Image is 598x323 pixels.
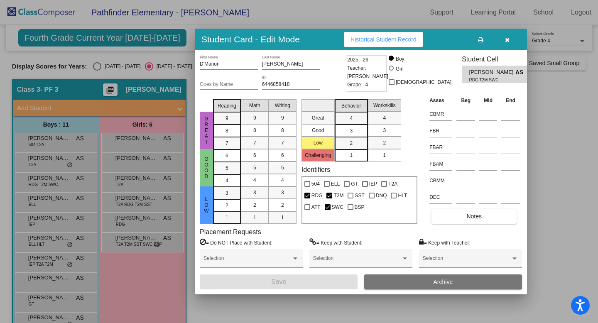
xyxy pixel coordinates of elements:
span: 9 [281,114,284,122]
span: 2 [281,201,284,209]
input: assessment [429,125,452,137]
span: 4 [225,177,228,184]
span: Grade : 4 [347,81,368,89]
span: 4 [253,176,256,184]
span: 7 [225,139,228,147]
span: Writing [275,102,290,109]
span: RDG [311,191,323,201]
span: RDG T2M SWC [469,77,510,83]
input: Enter ID [262,82,320,88]
span: HLT [398,191,407,201]
span: SWC [332,202,343,212]
input: goes by name [200,82,258,88]
span: 4 [383,114,386,122]
span: 3 [281,189,284,196]
label: Identifiers [301,166,330,174]
span: Good [203,156,210,179]
input: assessment [429,174,452,187]
label: = Do NOT Place with Student: [200,238,272,247]
span: Math [249,102,260,109]
span: 6 [225,152,228,159]
input: assessment [429,191,452,203]
span: Notes [466,213,482,220]
span: 4 [281,176,284,184]
span: 2025 - 26 [347,56,368,64]
div: Boy [395,55,404,63]
th: Beg [454,96,477,105]
span: ELL [331,179,340,189]
span: 5 [253,164,256,171]
span: AS [515,68,527,77]
span: 8 [253,127,256,134]
span: 5 [281,164,284,171]
h3: Student Cell [462,55,534,63]
span: BSP [355,202,365,212]
span: 1 [350,152,353,159]
button: Historical Student Record [344,32,423,47]
span: SST [355,191,364,201]
label: Placement Requests [200,228,261,236]
span: 2 [253,201,256,209]
button: Notes [431,209,517,224]
span: Behavior [341,102,361,110]
span: T2A [388,179,397,189]
span: 3 [225,189,228,197]
span: 1 [253,214,256,221]
span: Low [203,196,210,214]
span: 504 [311,179,320,189]
span: Great [203,116,210,145]
th: Asses [427,96,454,105]
span: 1 [383,152,386,159]
span: 6 [281,152,284,159]
th: End [499,96,522,105]
button: Save [200,274,358,289]
label: = Keep with Teacher: [419,238,471,247]
span: Save [271,278,286,285]
h3: Student Card - Edit Mode [201,34,300,44]
span: 8 [225,127,228,135]
span: [PERSON_NAME] [469,68,515,77]
span: 2 [350,139,353,147]
span: 3 [350,127,353,135]
input: assessment [429,108,452,120]
span: 2 [225,202,228,209]
span: 7 [281,139,284,147]
span: 4 [350,115,353,122]
span: ATT [311,202,321,212]
span: GT [351,179,358,189]
th: Mid [477,96,499,105]
span: Reading [218,102,236,110]
input: assessment [429,141,452,154]
span: Archive [434,279,453,285]
span: 1 [225,214,228,221]
span: 7 [253,139,256,147]
span: 3 [383,127,386,134]
span: 9 [225,115,228,122]
span: IEP [369,179,377,189]
span: 3 [253,189,256,196]
span: DNQ [376,191,387,201]
label: = Keep with Student: [309,238,363,247]
span: Historical Student Record [350,36,417,43]
span: 2 [383,139,386,147]
span: 9 [253,114,256,122]
span: [DEMOGRAPHIC_DATA] [396,77,451,87]
span: 1 [281,214,284,221]
span: 5 [225,164,228,172]
span: 6 [253,152,256,159]
span: 8 [281,127,284,134]
span: Workskills [373,102,396,109]
span: T2M [333,191,343,201]
button: Archive [364,274,522,289]
span: Teacher: [PERSON_NAME] [347,64,388,81]
div: Girl [395,65,404,73]
input: assessment [429,158,452,170]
